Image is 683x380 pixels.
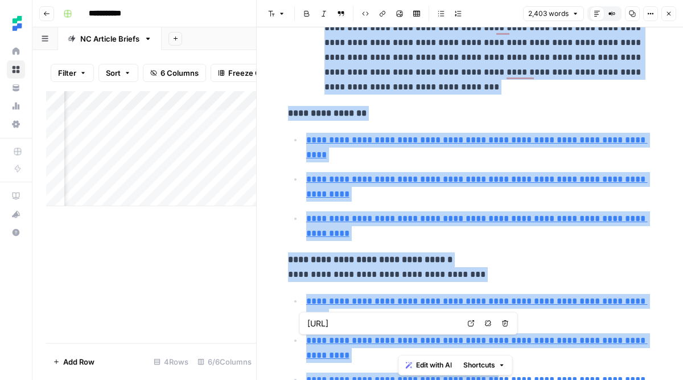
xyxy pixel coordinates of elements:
button: Add Row [46,353,101,371]
span: Filter [58,67,76,79]
span: 2,403 words [528,9,569,19]
button: Workspace: Ten Speed [7,9,25,38]
div: 4 Rows [149,353,193,371]
img: Ten Speed Logo [7,13,27,34]
button: Sort [98,64,138,82]
button: Shortcuts [459,358,510,373]
a: Usage [7,97,25,115]
button: 2,403 words [523,6,584,21]
a: NC Article Briefs [58,27,162,50]
span: Edit with AI [416,360,452,370]
button: Freeze Columns [211,64,294,82]
div: NC Article Briefs [80,33,139,44]
span: Sort [106,67,121,79]
span: 6 Columns [161,67,199,79]
span: Shortcuts [463,360,495,370]
div: 6/6 Columns [193,353,256,371]
div: What's new? [7,206,24,223]
button: Filter [51,64,94,82]
button: 6 Columns [143,64,206,82]
span: Freeze Columns [228,67,287,79]
span: Add Row [63,356,94,367]
button: What's new? [7,205,25,223]
a: Home [7,42,25,60]
a: Your Data [7,79,25,97]
button: Help + Support [7,223,25,242]
a: Browse [7,60,25,79]
button: Edit with AI [401,358,456,373]
a: AirOps Academy [7,187,25,205]
a: Settings [7,115,25,133]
